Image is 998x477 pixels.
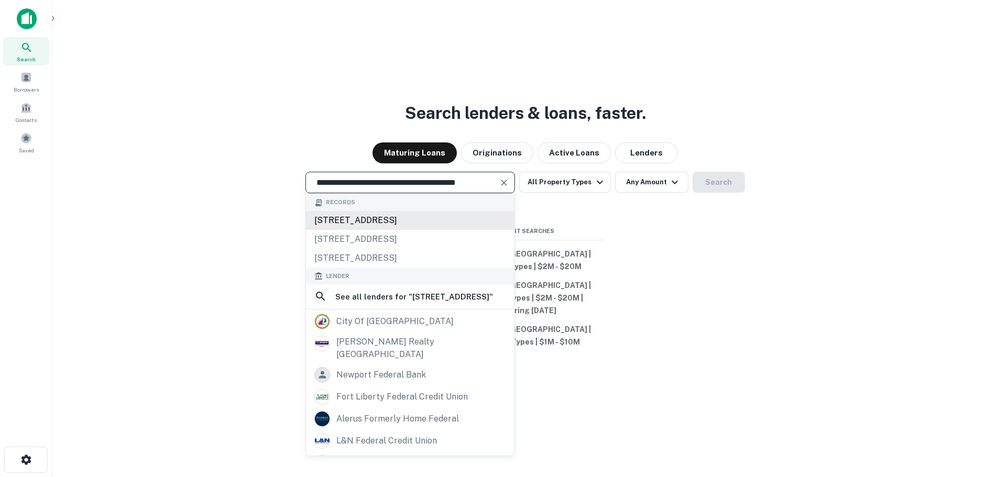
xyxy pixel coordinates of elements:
[306,452,514,474] a: [PERSON_NAME] federal cu
[17,55,36,63] span: Search
[615,172,688,193] button: Any Amount
[372,142,457,163] button: Maturing Loans
[306,230,514,249] div: [STREET_ADDRESS]
[315,314,330,329] img: picture
[315,412,330,426] img: picture
[405,101,646,126] h3: Search lenders & loans, faster.
[306,386,514,408] a: fort liberty federal credit union
[497,175,511,190] button: Clear
[447,227,604,236] span: Recent Searches
[315,434,330,448] img: picture
[3,37,49,65] a: Search
[306,332,514,364] a: [PERSON_NAME] realty [GEOGRAPHIC_DATA]
[14,85,39,94] span: Borrowers
[447,320,604,351] button: [US_STATE], [GEOGRAPHIC_DATA] | Retail | All Types | $1M - $10M
[519,172,610,193] button: All Property Types
[326,272,349,281] span: Lender
[336,455,452,471] div: [PERSON_NAME] federal cu
[315,336,330,351] img: picture
[19,146,34,154] span: Saved
[615,142,678,163] button: Lenders
[17,8,37,29] img: capitalize-icon.png
[447,245,604,276] button: [US_STATE], [GEOGRAPHIC_DATA] | Retail | All Types | $2M - $20M
[306,249,514,268] div: [STREET_ADDRESS]
[16,116,37,124] span: Contacts
[336,411,459,427] div: alerus formerly home federal
[335,291,493,303] h6: See all lenders for " [STREET_ADDRESS] "
[306,430,514,452] a: l&n federal credit union
[3,98,49,126] a: Contacts
[306,408,514,430] a: alerus formerly home federal
[336,314,454,329] div: city of [GEOGRAPHIC_DATA]
[461,142,533,163] button: Originations
[447,276,604,320] button: [US_STATE], [GEOGRAPHIC_DATA] | Retail | All Types | $2M - $20M | Maturing [DATE]
[946,393,998,443] iframe: Chat Widget
[336,433,437,449] div: l&n federal credit union
[336,336,506,361] div: [PERSON_NAME] realty [GEOGRAPHIC_DATA]
[306,310,514,332] a: city of [GEOGRAPHIC_DATA]
[3,128,49,157] a: Saved
[336,367,426,383] div: newport federal bank
[306,211,514,230] div: [STREET_ADDRESS]
[326,198,355,207] span: Records
[315,390,330,404] img: picture
[336,389,468,405] div: fort liberty federal credit union
[3,68,49,96] a: Borrowers
[538,142,611,163] button: Active Loans
[306,364,514,386] a: newport federal bank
